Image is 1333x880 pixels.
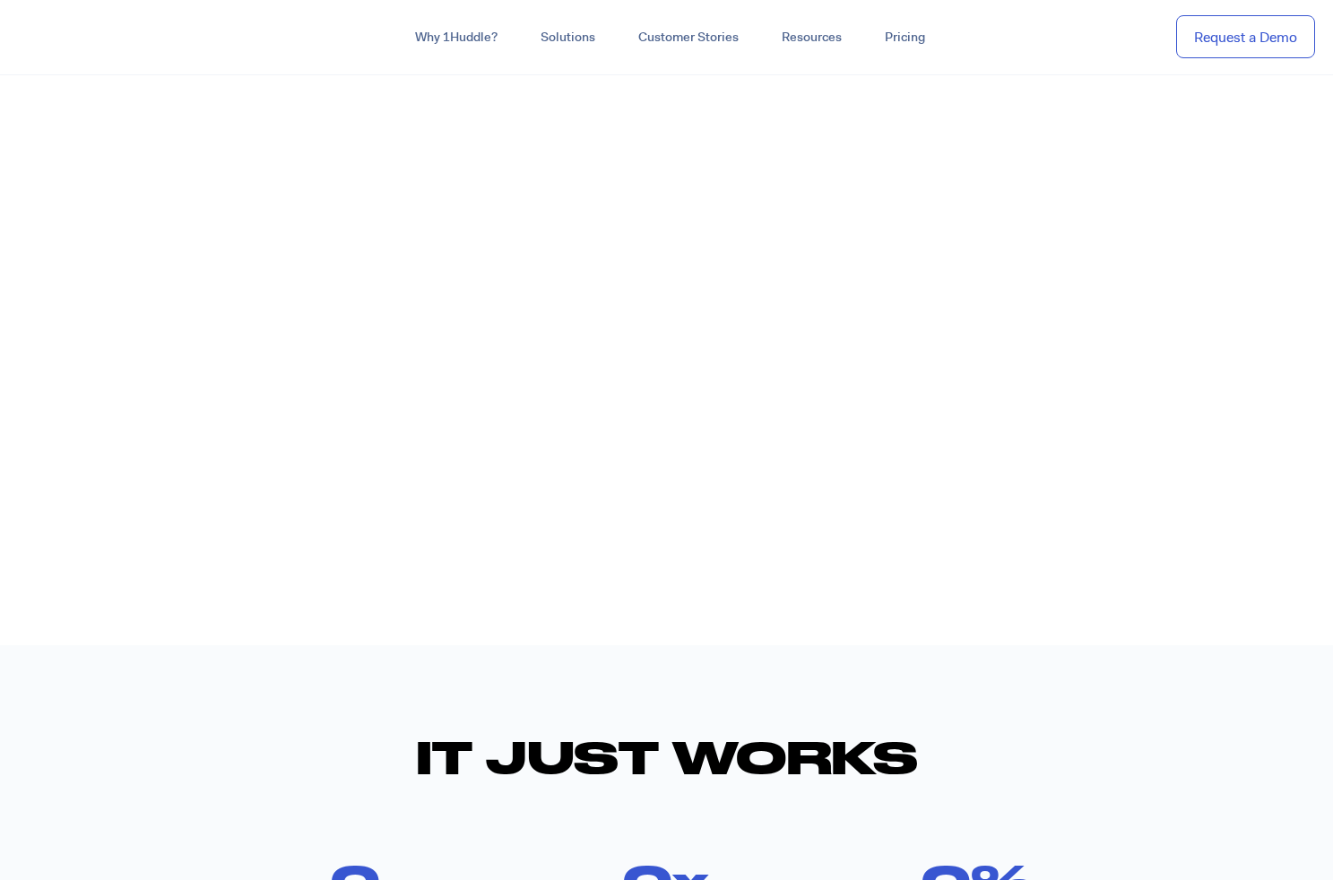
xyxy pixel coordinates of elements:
a: Resources [760,22,863,54]
a: Customer Stories [617,22,760,54]
img: ... [18,20,146,54]
a: Why 1Huddle? [394,22,519,54]
a: Pricing [863,22,947,54]
a: Request a Demo [1176,15,1315,59]
a: Solutions [519,22,617,54]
